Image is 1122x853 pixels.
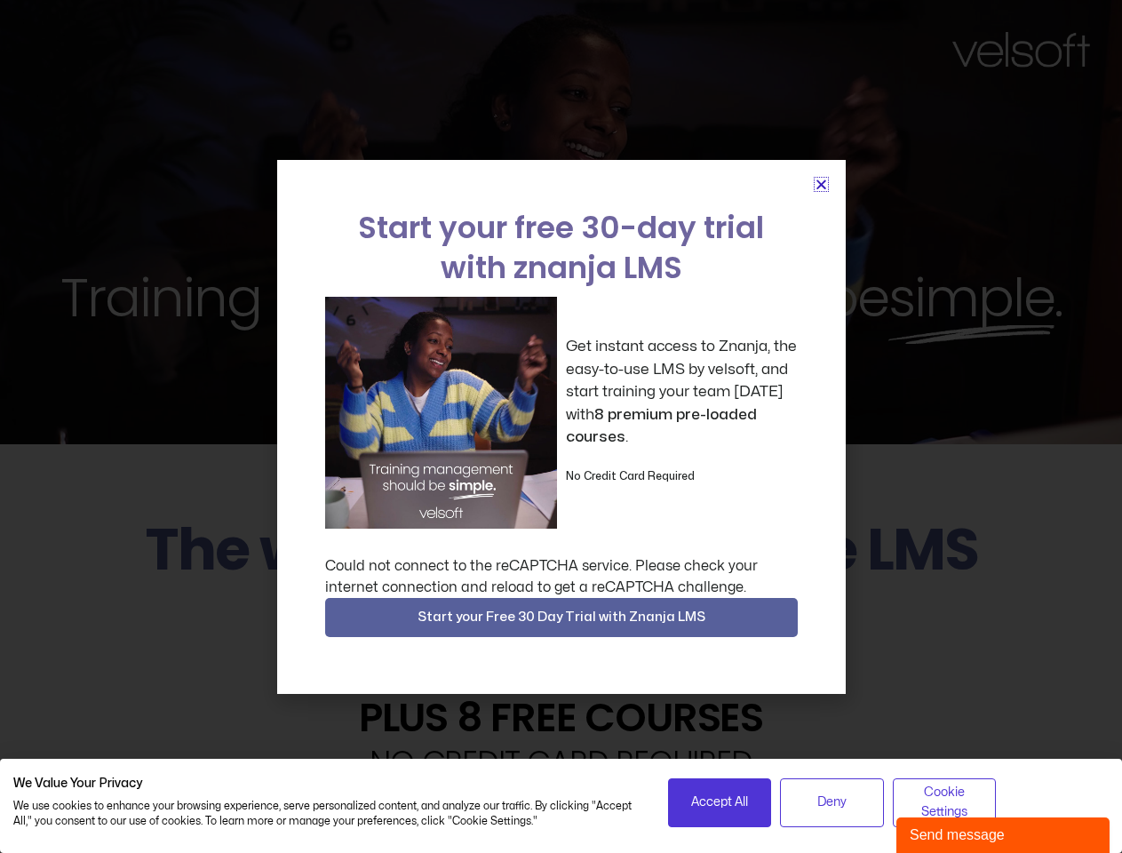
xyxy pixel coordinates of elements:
span: Cookie Settings [904,783,985,823]
strong: No Credit Card Required [566,471,695,482]
span: Deny [817,793,847,812]
p: Get instant access to Znanja, the easy-to-use LMS by velsoft, and start training your team [DATE]... [566,335,798,449]
button: Accept all cookies [668,778,772,827]
h2: Start your free 30-day trial with znanja LMS [325,208,798,288]
iframe: chat widget [896,814,1113,853]
button: Start your Free 30 Day Trial with Znanja LMS [325,598,798,637]
h2: We Value Your Privacy [13,776,641,792]
span: Accept All [691,793,748,812]
strong: 8 premium pre-loaded courses [566,407,757,445]
img: a woman sitting at her laptop dancing [325,297,557,529]
button: Adjust cookie preferences [893,778,997,827]
p: We use cookies to enhance your browsing experience, serve personalized content, and analyze our t... [13,799,641,829]
div: Could not connect to the reCAPTCHA service. Please check your internet connection and reload to g... [325,555,798,598]
button: Deny all cookies [780,778,884,827]
a: Close [815,178,828,191]
span: Start your Free 30 Day Trial with Znanja LMS [418,607,705,628]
